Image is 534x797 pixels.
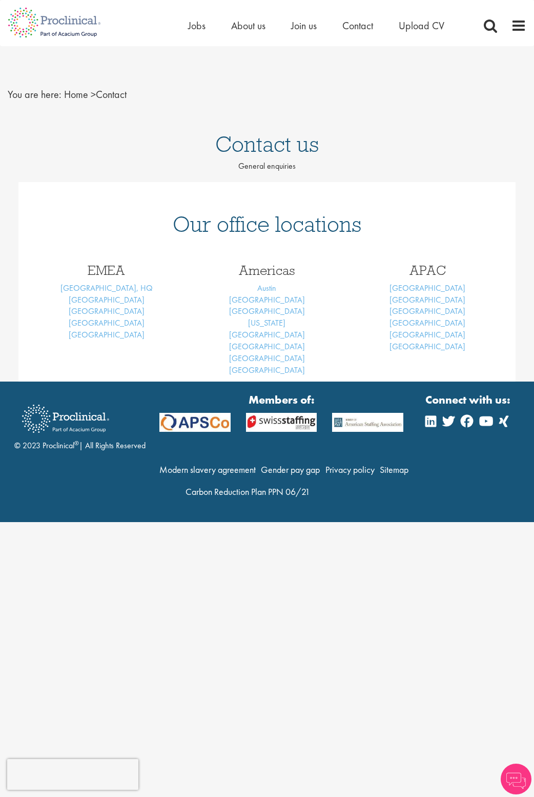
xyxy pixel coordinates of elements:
[64,88,88,101] a: breadcrumb link to Home
[34,264,179,277] h3: EMEA
[7,759,138,790] iframe: reCAPTCHA
[69,294,145,305] a: [GEOGRAPHIC_DATA]
[380,464,408,475] a: Sitemap
[159,392,403,408] strong: Members of:
[389,283,465,293] a: [GEOGRAPHIC_DATA]
[60,283,153,293] a: [GEOGRAPHIC_DATA], HQ
[325,464,375,475] a: Privacy policy
[261,464,320,475] a: Gender pay gap
[229,294,305,305] a: [GEOGRAPHIC_DATA]
[291,19,317,32] a: Join us
[229,306,305,316] a: [GEOGRAPHIC_DATA]
[248,317,285,328] a: [US_STATE]
[229,353,305,364] a: [GEOGRAPHIC_DATA]
[69,329,145,340] a: [GEOGRAPHIC_DATA]
[69,317,145,328] a: [GEOGRAPHIC_DATA]
[194,264,339,277] h3: Americas
[257,283,276,293] a: Austin
[342,19,373,32] a: Contact
[389,341,465,352] a: [GEOGRAPHIC_DATA]
[238,413,325,432] img: APSCo
[324,413,411,432] img: APSCo
[8,88,61,101] span: You are here:
[186,486,310,497] a: Carbon Reduction Plan PPN 06/21
[399,19,444,32] a: Upload CV
[389,306,465,316] a: [GEOGRAPHIC_DATA]
[425,392,512,408] strong: Connect with us:
[152,413,238,432] img: APSCo
[74,439,79,447] sup: ®
[229,341,305,352] a: [GEOGRAPHIC_DATA]
[389,317,465,328] a: [GEOGRAPHIC_DATA]
[355,264,500,277] h3: APAC
[34,213,500,235] h1: Our office locations
[188,19,206,32] a: Jobs
[69,306,145,316] a: [GEOGRAPHIC_DATA]
[229,329,305,340] a: [GEOGRAPHIC_DATA]
[64,88,127,101] span: Contact
[231,19,265,32] a: About us
[159,464,256,475] a: Modern slavery agreement
[389,329,465,340] a: [GEOGRAPHIC_DATA]
[14,397,117,440] img: Proclinical Recruitment
[229,365,305,375] a: [GEOGRAPHIC_DATA]
[501,764,531,794] img: Chatbot
[389,294,465,305] a: [GEOGRAPHIC_DATA]
[91,88,96,101] span: >
[14,397,146,452] div: © 2023 Proclinical | All Rights Reserved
